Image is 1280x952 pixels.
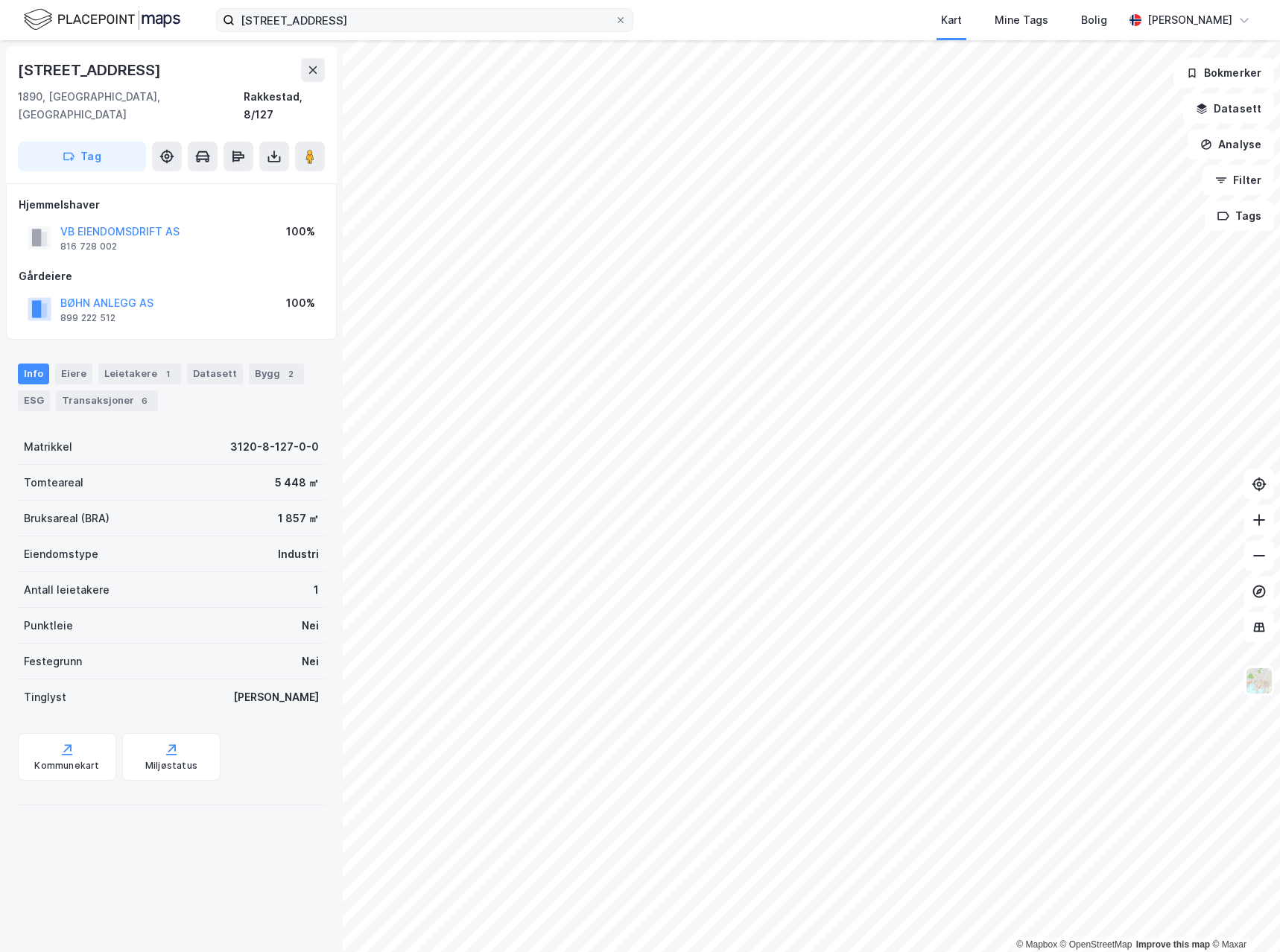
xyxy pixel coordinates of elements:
div: Nei [302,653,319,670]
img: logo.f888ab2527a4732fd821a326f86c7f29.svg [24,7,180,33]
div: Datasett [187,364,243,384]
div: 1 [160,366,175,381]
div: 6 [137,393,152,408]
button: Datasett [1183,94,1274,124]
button: Analyse [1188,130,1274,159]
div: 816 728 002 [60,241,117,253]
div: Transaksjoner [56,390,158,411]
div: Mine Tags [995,11,1048,29]
button: Tag [18,142,146,171]
div: 100% [286,223,315,241]
div: [PERSON_NAME] [1147,11,1232,29]
div: 1 857 ㎡ [278,510,319,527]
div: Antall leietakere [24,581,110,599]
div: Bygg [249,364,304,384]
div: Eiere [55,364,92,384]
div: 1 [314,581,319,599]
div: Kommunekart [34,760,99,772]
div: Tomteareal [24,474,83,492]
div: Eiendomstype [24,545,98,563]
div: 3120-8-127-0-0 [230,438,319,456]
input: Søk på adresse, matrikkel, gårdeiere, leietakere eller personer [235,9,615,31]
div: Info [18,364,49,384]
iframe: Chat Widget [1205,880,1280,952]
div: Bruksareal (BRA) [24,510,110,527]
a: Improve this map [1136,939,1210,950]
div: Miljøstatus [145,760,197,772]
a: OpenStreetMap [1060,939,1132,950]
div: 2 [283,366,298,381]
div: Leietakere [98,364,181,384]
a: Mapbox [1016,939,1057,950]
div: 1890, [GEOGRAPHIC_DATA], [GEOGRAPHIC_DATA] [18,88,244,124]
div: Kart [941,11,962,29]
div: [PERSON_NAME] [233,688,319,706]
div: 100% [286,294,315,312]
button: Filter [1203,165,1274,195]
div: ESG [18,390,50,411]
div: Punktleie [24,617,73,635]
div: Nei [302,617,319,635]
div: 5 448 ㎡ [275,474,319,492]
div: Rakkestad, 8/127 [244,88,325,124]
div: Matrikkel [24,438,72,456]
div: Industri [278,545,319,563]
div: Bolig [1081,11,1107,29]
button: Bokmerker [1173,58,1274,88]
div: 899 222 512 [60,312,115,324]
button: Tags [1205,201,1274,231]
div: Festegrunn [24,653,82,670]
img: Z [1245,667,1273,695]
div: Kontrollprogram for chat [1205,880,1280,952]
div: Hjemmelshaver [19,196,324,214]
div: [STREET_ADDRESS] [18,58,164,82]
div: Gårdeiere [19,267,324,285]
div: Tinglyst [24,688,66,706]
